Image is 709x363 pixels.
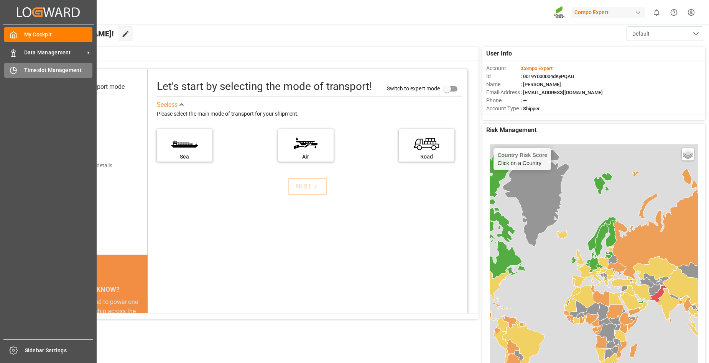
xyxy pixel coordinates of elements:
div: NEXT [296,182,319,191]
span: Sidebar Settings [25,347,94,355]
div: Let's start by selecting the mode of transport! [157,78,372,95]
button: Compo Expert [571,5,648,20]
span: Timeslot Management [24,66,93,74]
span: My Cockpit [24,31,93,39]
span: Name [486,80,521,88]
span: : 0019Y000004dKyPQAU [521,74,574,79]
span: Data Management [24,49,85,57]
span: : Shipper [521,106,540,111]
span: Default [632,30,650,38]
span: Account Type [486,105,521,113]
a: My Cockpit [4,27,92,42]
img: Screenshot%202023-09-29%20at%2010.02.21.png_1712312052.png [554,6,566,19]
div: See less [157,100,178,110]
span: : [EMAIL_ADDRESS][DOMAIN_NAME] [521,90,603,95]
button: open menu [627,26,703,41]
div: Click on a Country [497,152,547,166]
div: Air [282,153,330,161]
button: Help Center [665,4,683,21]
span: Account [486,64,521,72]
div: Compo Expert [571,7,645,18]
button: NEXT [288,178,327,195]
div: Sea [161,153,209,161]
a: Layers [682,148,694,160]
span: Id [486,72,521,80]
span: : [521,65,553,71]
button: next slide / item [137,298,148,362]
span: Phone [486,96,521,105]
span: Compo Expert [522,65,553,71]
span: User Info [486,49,512,58]
span: Risk Management [486,126,536,135]
div: Road [403,153,451,161]
a: Timeslot Management [4,63,92,78]
span: Email Address [486,88,521,96]
span: : [PERSON_NAME] [521,82,561,87]
div: Select transport mode [65,82,125,92]
span: Switch to expert mode [387,85,440,91]
button: show 0 new notifications [648,4,665,21]
h4: Country Risk Score [497,152,547,158]
span: : — [521,98,527,103]
div: Please select the main mode of transport for your shipment. [157,110,462,119]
